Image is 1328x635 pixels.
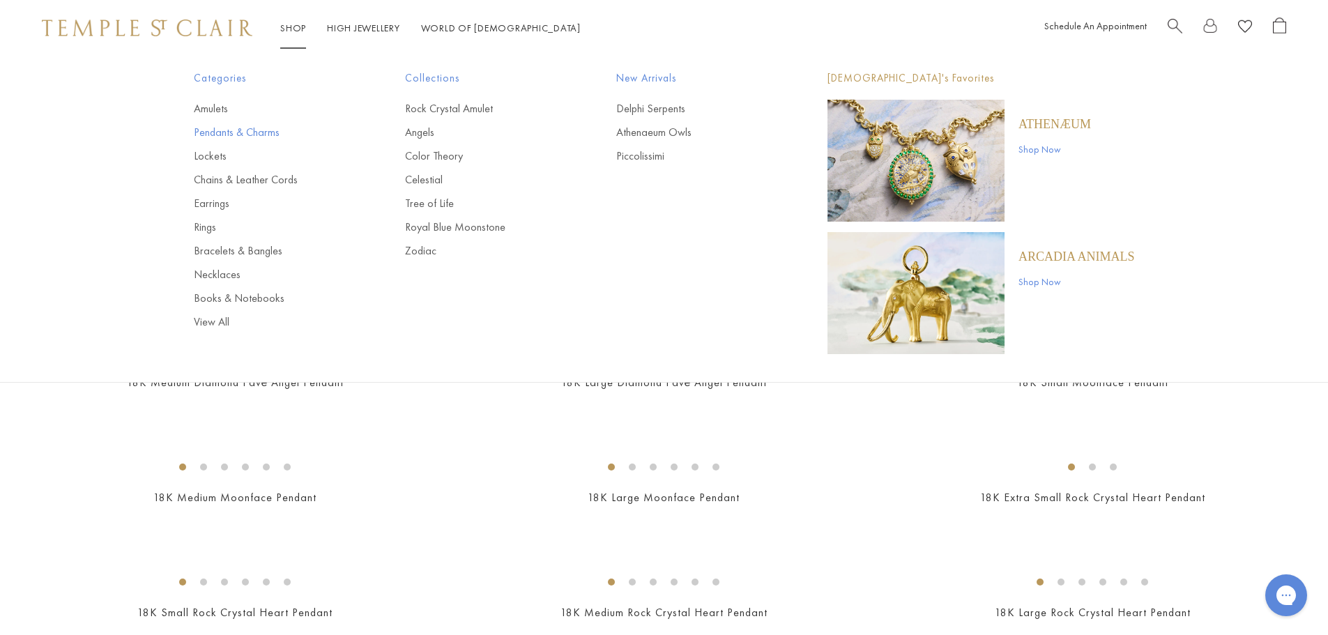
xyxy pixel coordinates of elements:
span: New Arrivals [616,70,772,87]
a: View All [194,314,349,330]
a: Tree of Life [405,196,560,211]
a: 18K Large Rock Crystal Heart Pendant [995,605,1191,620]
a: 18K Medium Rock Crystal Heart Pendant [560,605,768,620]
a: Athenæum [1018,116,1091,132]
a: 18K Extra Small Rock Crystal Heart Pendant [980,490,1205,505]
a: ARCADIA ANIMALS [1018,249,1135,264]
a: Chains & Leather Cords [194,172,349,188]
span: Categories [194,70,349,87]
a: Bracelets & Bangles [194,243,349,259]
a: Lockets [194,148,349,164]
a: Books & Notebooks [194,291,349,306]
a: Pendants & Charms [194,125,349,140]
nav: Main navigation [280,20,581,37]
a: Earrings [194,196,349,211]
a: 18K Small Rock Crystal Heart Pendant [137,605,333,620]
span: Collections [405,70,560,87]
a: World of [DEMOGRAPHIC_DATA]World of [DEMOGRAPHIC_DATA] [421,22,581,34]
a: Search [1168,17,1182,39]
a: Shop Now [1018,141,1091,157]
p: [DEMOGRAPHIC_DATA]'s Favorites [827,70,1135,87]
a: Angels [405,125,560,140]
a: Piccolissimi [616,148,772,164]
a: View Wishlist [1238,17,1252,39]
a: Rings [194,220,349,235]
a: Zodiac [405,243,560,259]
img: Temple St. Clair [42,20,252,36]
a: Amulets [194,101,349,116]
a: 18K Large Moonface Pendant [588,490,740,505]
a: Royal Blue Moonstone [405,220,560,235]
a: Necklaces [194,267,349,282]
a: Schedule An Appointment [1044,20,1147,32]
a: Delphi Serpents [616,101,772,116]
a: Color Theory [405,148,560,164]
a: Open Shopping Bag [1273,17,1286,39]
a: Rock Crystal Amulet [405,101,560,116]
a: High JewelleryHigh Jewellery [327,22,400,34]
a: Shop Now [1018,274,1135,289]
iframe: Gorgias live chat messenger [1258,569,1314,621]
a: Athenaeum Owls [616,125,772,140]
a: Celestial [405,172,560,188]
a: 18K Medium Moonface Pendant [153,490,316,505]
a: ShopShop [280,22,306,34]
